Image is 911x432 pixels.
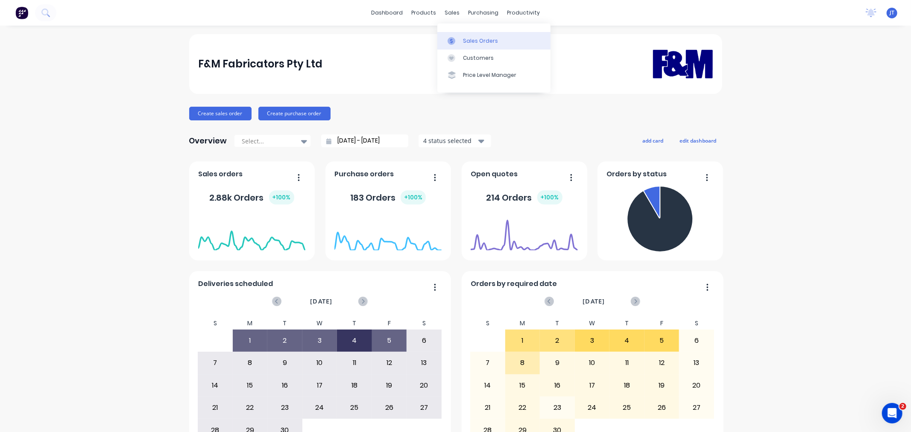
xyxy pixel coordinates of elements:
div: M [233,317,268,330]
div: 2 [268,330,302,351]
div: sales [440,6,464,19]
div: T [540,317,575,330]
div: 21 [471,397,505,418]
iframe: Intercom live chat [882,403,902,423]
div: 13 [680,352,714,374]
div: S [679,317,714,330]
div: 24 [303,397,337,418]
div: 12 [645,352,679,374]
div: 8 [506,352,540,374]
span: Orders by status [606,169,667,179]
div: 1 [506,330,540,351]
div: W [302,317,337,330]
div: 7 [471,352,505,374]
img: Factory [15,6,28,19]
span: JT [890,9,894,17]
div: + 100 % [401,190,426,204]
div: 11 [610,352,644,374]
div: 11 [337,352,372,374]
div: 27 [680,397,714,418]
div: 10 [575,352,609,374]
button: add card [637,135,669,146]
div: 16 [540,375,574,396]
div: + 100 % [537,190,562,204]
a: Price Level Manager [437,67,551,84]
button: Create sales order [189,107,252,120]
div: 5 [645,330,679,351]
div: 10 [303,352,337,374]
div: 9 [540,352,574,374]
div: T [267,317,302,330]
div: 7 [198,352,232,374]
div: 15 [506,375,540,396]
div: 15 [233,375,267,396]
div: 26 [372,397,407,418]
div: Price Level Manager [463,71,516,79]
div: 17 [303,375,337,396]
div: 26 [645,397,679,418]
div: 18 [610,375,644,396]
div: 22 [506,397,540,418]
div: 24 [575,397,609,418]
img: F&M Fabricators Pty Ltd [653,37,713,90]
div: 3 [575,330,609,351]
div: F [372,317,407,330]
div: 19 [645,375,679,396]
a: Sales Orders [437,32,551,49]
span: 2 [899,403,906,410]
div: 3 [303,330,337,351]
div: 17 [575,375,609,396]
div: W [575,317,610,330]
div: 6 [407,330,441,351]
div: 4 [610,330,644,351]
div: 2.88k Orders [210,190,294,204]
span: Open quotes [471,169,518,179]
a: dashboard [367,6,407,19]
span: [DATE] [583,297,605,306]
div: F [644,317,680,330]
button: edit dashboard [674,135,722,146]
div: 4 [337,330,372,351]
button: Create purchase order [258,107,331,120]
div: 13 [407,352,441,374]
div: 27 [407,397,441,418]
div: 9 [268,352,302,374]
div: 20 [680,375,714,396]
div: products [407,6,440,19]
div: T [337,317,372,330]
div: S [470,317,505,330]
div: T [609,317,644,330]
div: 23 [540,397,574,418]
div: M [505,317,540,330]
div: 12 [372,352,407,374]
div: 25 [610,397,644,418]
div: 23 [268,397,302,418]
button: 4 status selected [419,134,491,147]
div: S [407,317,442,330]
div: 8 [233,352,267,374]
div: Sales Orders [463,37,498,45]
div: Customers [463,54,494,62]
div: 21 [198,397,232,418]
div: 4 status selected [423,136,477,145]
div: 1 [233,330,267,351]
span: Deliveries scheduled [198,279,273,289]
div: 6 [680,330,714,351]
div: 14 [198,375,232,396]
span: Sales orders [198,169,243,179]
div: 18 [337,375,372,396]
div: 19 [372,375,407,396]
a: Customers [437,50,551,67]
div: 22 [233,397,267,418]
div: purchasing [464,6,503,19]
div: 20 [407,375,441,396]
span: Purchase orders [334,169,394,179]
div: productivity [503,6,544,19]
div: + 100 % [269,190,294,204]
div: 5 [372,330,407,351]
div: F&M Fabricators Pty Ltd [198,55,322,73]
div: 16 [268,375,302,396]
div: 14 [471,375,505,396]
div: S [198,317,233,330]
div: 2 [540,330,574,351]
